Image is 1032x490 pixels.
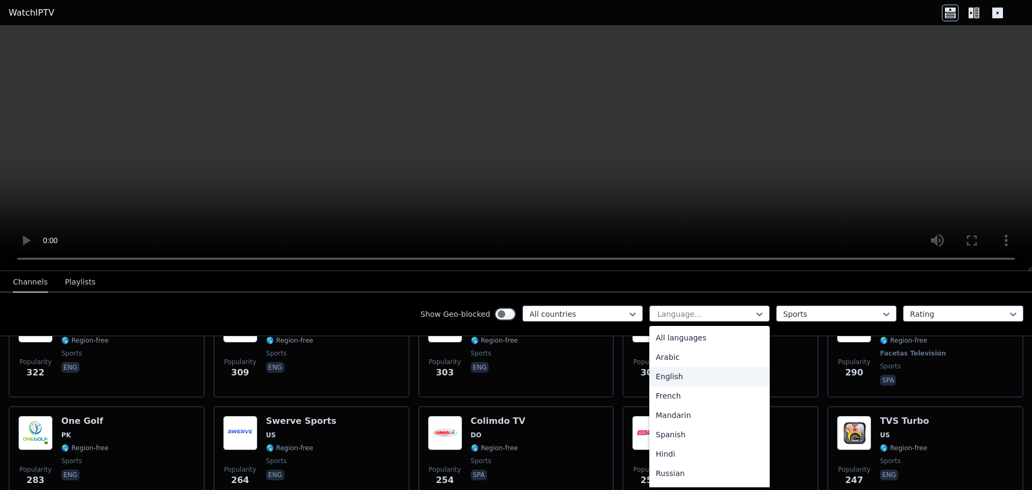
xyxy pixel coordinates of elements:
[838,358,870,366] span: Popularity
[471,362,489,373] p: eng
[845,474,863,487] span: 247
[471,349,491,358] span: sports
[61,416,109,427] h6: One Golf
[633,358,665,366] span: Popularity
[436,474,454,487] span: 254
[19,358,52,366] span: Popularity
[61,336,109,345] span: 🌎 Region-free
[649,367,770,386] div: English
[266,416,336,427] h6: Swerve Sports
[880,431,890,439] span: US
[845,366,863,379] span: 290
[9,6,54,19] a: WatchIPTV
[420,309,490,319] label: Show Geo-blocked
[19,465,52,474] span: Popularity
[880,470,898,480] p: eng
[428,416,462,450] img: Colimdo TV
[436,366,454,379] span: 303
[61,444,109,452] span: 🌎 Region-free
[266,349,286,358] span: sports
[266,336,313,345] span: 🌎 Region-free
[633,465,665,474] span: Popularity
[649,464,770,483] div: Russian
[471,444,518,452] span: 🌎 Region-free
[231,366,249,379] span: 309
[471,431,482,439] span: DO
[649,347,770,367] div: Arabic
[880,362,900,371] span: sports
[26,474,44,487] span: 283
[880,336,927,345] span: 🌎 Region-free
[471,336,518,345] span: 🌎 Region-free
[61,470,80,480] p: eng
[266,457,286,465] span: sports
[880,375,896,386] p: spa
[880,457,900,465] span: sports
[26,366,44,379] span: 322
[632,416,666,450] img: SOS Kanal Plus
[838,465,870,474] span: Popularity
[641,366,658,379] span: 303
[880,349,946,358] span: Facetas Televisión
[641,474,658,487] span: 251
[224,465,256,474] span: Popularity
[65,272,96,293] button: Playlists
[649,444,770,464] div: Hindi
[266,470,284,480] p: eng
[429,358,461,366] span: Popularity
[61,362,80,373] p: eng
[649,406,770,425] div: Mandarin
[224,358,256,366] span: Popularity
[649,386,770,406] div: French
[837,416,871,450] img: TVS Turbo
[231,474,249,487] span: 264
[471,457,491,465] span: sports
[266,362,284,373] p: eng
[880,444,927,452] span: 🌎 Region-free
[61,457,82,465] span: sports
[649,328,770,347] div: All languages
[266,431,276,439] span: US
[13,272,48,293] button: Channels
[61,349,82,358] span: sports
[18,416,53,450] img: One Golf
[880,416,929,427] h6: TVS Turbo
[471,470,487,480] p: spa
[266,444,313,452] span: 🌎 Region-free
[649,425,770,444] div: Spanish
[429,465,461,474] span: Popularity
[471,416,526,427] h6: Colimdo TV
[223,416,257,450] img: Swerve Sports
[61,431,71,439] span: PK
